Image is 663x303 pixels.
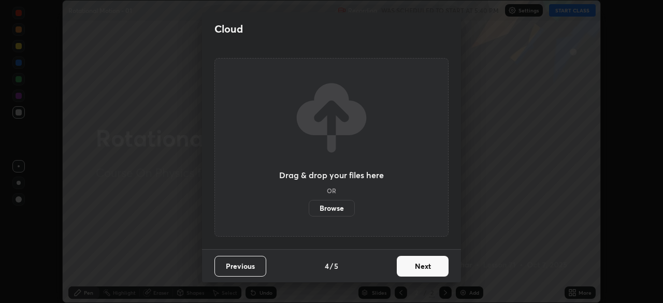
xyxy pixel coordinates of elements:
[325,261,329,271] h4: 4
[330,261,333,271] h4: /
[334,261,338,271] h4: 5
[397,256,449,277] button: Next
[214,256,266,277] button: Previous
[327,187,336,194] h5: OR
[214,22,243,36] h2: Cloud
[279,171,384,179] h3: Drag & drop your files here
